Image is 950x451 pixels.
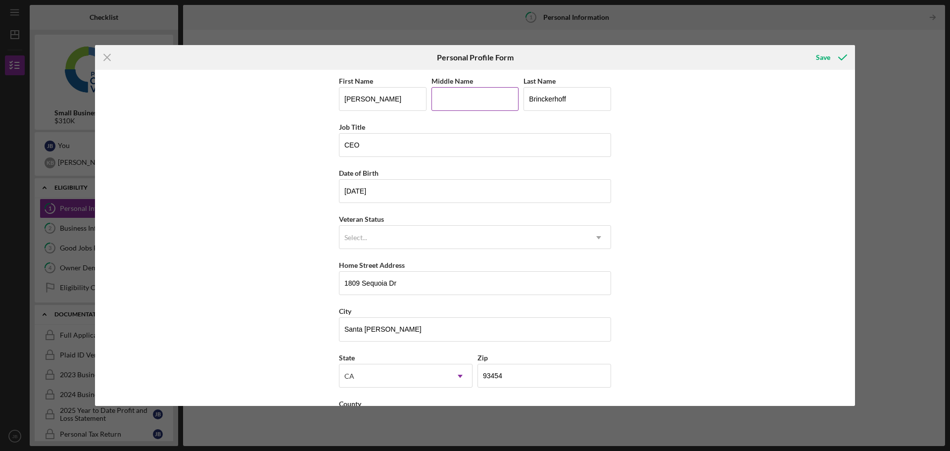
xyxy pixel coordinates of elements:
[477,353,488,362] label: Zip
[806,48,855,67] button: Save
[339,307,351,315] label: City
[344,372,354,380] div: CA
[339,123,365,131] label: Job Title
[344,234,367,242] div: Select...
[816,48,830,67] div: Save
[339,169,379,177] label: Date of Birth
[339,261,405,269] label: Home Street Address
[523,77,556,85] label: Last Name
[339,400,361,408] label: County
[431,77,473,85] label: Middle Name
[437,53,514,62] h6: Personal Profile Form
[339,77,373,85] label: First Name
